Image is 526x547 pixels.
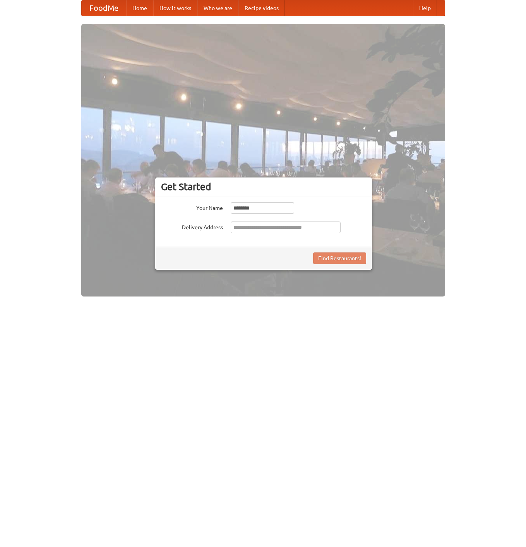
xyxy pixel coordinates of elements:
[82,0,126,16] a: FoodMe
[238,0,285,16] a: Recipe videos
[197,0,238,16] a: Who we are
[126,0,153,16] a: Home
[161,181,366,193] h3: Get Started
[313,252,366,264] button: Find Restaurants!
[153,0,197,16] a: How it works
[161,222,223,231] label: Delivery Address
[413,0,437,16] a: Help
[161,202,223,212] label: Your Name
